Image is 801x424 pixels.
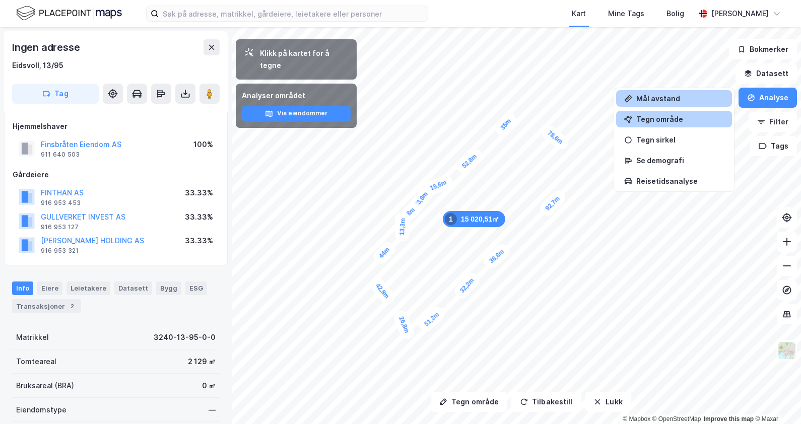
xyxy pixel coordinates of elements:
[185,235,213,247] div: 33.33%
[371,239,397,266] div: Map marker
[13,120,219,132] div: Hjemmelshaver
[407,184,436,216] div: Map marker
[16,380,74,392] div: Bruksareal (BRA)
[16,331,49,343] div: Matrikkel
[540,123,571,152] div: Map marker
[750,136,797,156] button: Tags
[13,169,219,181] div: Gårdeiere
[608,8,644,20] div: Mine Tags
[159,6,428,21] input: Søk på adresse, matrikkel, gårdeiere, leietakere eller personer
[623,415,650,422] a: Mapbox
[37,281,62,295] div: Eiere
[67,301,77,311] div: 2
[394,211,411,242] div: Map marker
[12,299,81,313] div: Transaksjoner
[511,392,581,412] button: Tilbakestill
[185,211,213,223] div: 33.33%
[66,281,110,295] div: Leietakere
[711,8,769,20] div: [PERSON_NAME]
[454,146,485,176] div: Map marker
[572,8,586,20] div: Kart
[185,281,207,295] div: ESG
[749,112,797,132] button: Filter
[114,281,152,295] div: Datasett
[41,199,81,207] div: 916 953 453
[652,415,701,422] a: OpenStreetMap
[666,8,684,20] div: Bolig
[242,90,351,102] div: Analyser området
[41,223,79,231] div: 916 953 127
[242,106,351,122] button: Vis eiendommer
[777,341,796,360] img: Z
[481,241,512,271] div: Map marker
[452,270,482,301] div: Map marker
[185,187,213,199] div: 33.33%
[12,39,82,55] div: Ingen adresse
[537,188,568,219] div: Map marker
[209,404,216,416] div: —
[443,211,505,227] div: Map marker
[585,392,631,412] button: Lukk
[739,88,797,108] button: Analyse
[636,177,724,185] div: Reisetidsanalyse
[12,84,99,104] button: Tag
[416,304,447,334] div: Map marker
[41,151,80,159] div: 911 640 503
[636,94,724,103] div: Mål avstand
[729,39,797,59] button: Bokmerker
[260,47,349,72] div: Klikk på kartet for å tegne
[493,111,519,138] div: Map marker
[193,138,213,151] div: 100%
[12,59,63,72] div: Eidsvoll, 13/95
[422,173,454,197] div: Map marker
[636,135,724,144] div: Tegn sirkel
[188,356,216,368] div: 2 129 ㎡
[368,275,397,307] div: Map marker
[636,115,724,123] div: Tegn område
[736,63,797,84] button: Datasett
[636,156,724,165] div: Se demografi
[751,376,801,424] iframe: Chat Widget
[202,380,216,392] div: 0 ㎡
[16,404,66,416] div: Eiendomstype
[751,376,801,424] div: Kontrollprogram for chat
[16,356,56,368] div: Tomteareal
[392,309,416,341] div: Map marker
[41,247,79,255] div: 916 953 321
[704,415,754,422] a: Improve this map
[12,281,33,295] div: Info
[156,281,181,295] div: Bygg
[16,5,122,22] img: logo.f888ab2527a4732fd821a326f86c7f29.svg
[154,331,216,343] div: 3240-13-95-0-0
[431,392,507,412] button: Tegn område
[445,213,457,225] div: 1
